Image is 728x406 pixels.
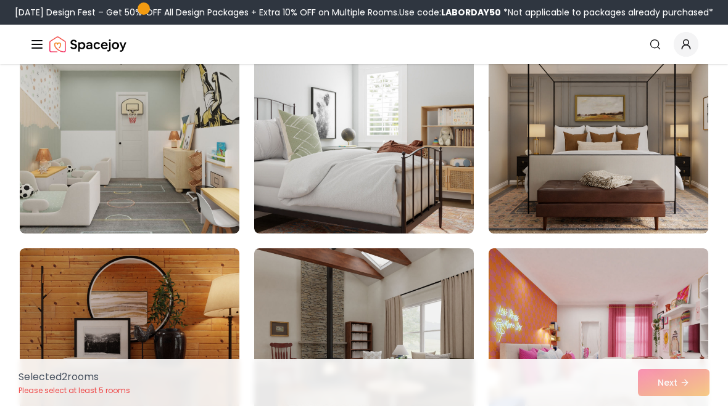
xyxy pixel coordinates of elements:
a: Spacejoy [49,32,126,57]
img: Room room-85 [20,36,239,233]
span: *Not applicable to packages already purchased* [501,6,713,18]
img: Room room-87 [489,36,708,233]
nav: Global [30,25,698,64]
img: Spacejoy Logo [49,32,126,57]
p: Please select at least 5 rooms [19,386,130,396]
div: [DATE] Design Fest – Get 50% OFF All Design Packages + Extra 10% OFF on Multiple Rooms. [15,6,713,18]
b: LABORDAY50 [441,6,501,18]
img: Room room-86 [254,36,474,233]
span: Use code: [399,6,501,18]
p: Selected 2 room s [19,370,130,384]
